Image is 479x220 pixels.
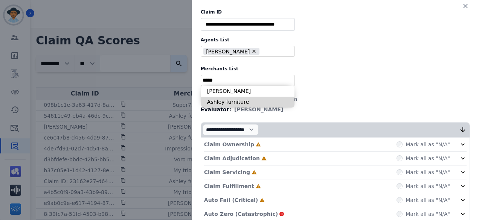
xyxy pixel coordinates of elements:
[204,168,250,176] p: Claim Servicing
[201,86,294,97] li: [PERSON_NAME]
[201,9,470,15] label: Claim ID
[406,210,450,218] label: Mark all as "N/A"
[406,196,450,204] label: Mark all as "N/A"
[201,97,294,108] li: Ashley furniture
[251,49,257,54] button: Remove Brandon Lettimore
[203,47,290,56] ul: selected options
[204,210,278,218] p: Auto Zero (Catastrophic)
[406,155,450,162] label: Mark all as "N/A"
[406,168,450,176] label: Mark all as "N/A"
[204,141,254,148] p: Claim Ownership
[201,37,470,43] label: Agents List
[201,106,470,113] div: Evaluator:
[203,48,259,55] li: [PERSON_NAME]
[234,106,283,113] span: [PERSON_NAME]
[201,66,470,72] label: Merchants List
[406,182,450,190] label: Mark all as "N/A"
[204,196,258,204] p: Auto Fail (Critical)
[204,155,260,162] p: Claim Adjudication
[203,76,293,84] ul: selected options
[406,141,450,148] label: Mark all as "N/A"
[201,95,470,103] div: Evaluation Date:
[204,182,254,190] p: Claim Fulfillment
